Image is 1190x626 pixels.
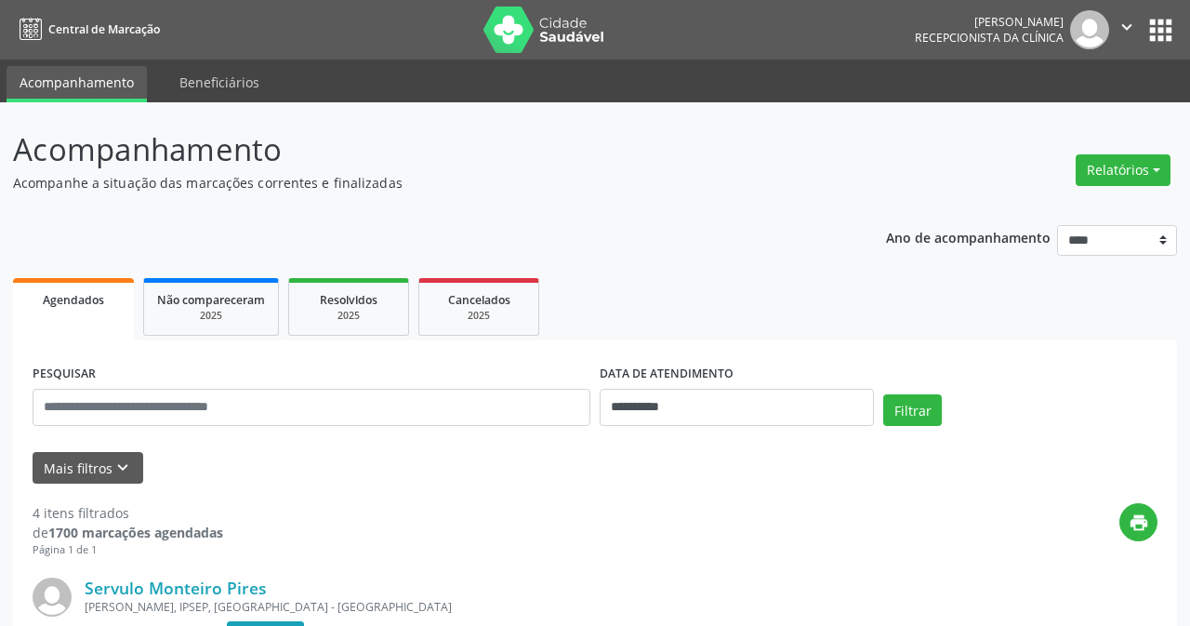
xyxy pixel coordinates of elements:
[13,127,827,173] p: Acompanhamento
[1129,513,1149,533] i: print
[48,524,223,541] strong: 1700 marcações agendadas
[33,523,223,542] div: de
[157,309,265,323] div: 2025
[432,309,525,323] div: 2025
[33,452,143,485] button: Mais filtroskeyboard_arrow_down
[915,30,1064,46] span: Recepcionista da clínica
[320,292,377,308] span: Resolvidos
[600,360,734,389] label: DATA DE ATENDIMENTO
[33,542,223,558] div: Página 1 de 1
[33,503,223,523] div: 4 itens filtrados
[13,173,827,193] p: Acompanhe a situação das marcações correntes e finalizadas
[1109,10,1144,49] button: 
[33,360,96,389] label: PESQUISAR
[33,578,72,617] img: img
[112,458,133,478] i: keyboard_arrow_down
[886,225,1051,248] p: Ano de acompanhamento
[302,309,395,323] div: 2025
[85,578,267,598] a: Servulo Monteiro Pires
[157,292,265,308] span: Não compareceram
[1144,14,1177,47] button: apps
[1070,10,1109,49] img: img
[1119,503,1157,541] button: print
[48,21,160,37] span: Central de Marcação
[43,292,104,308] span: Agendados
[448,292,510,308] span: Cancelados
[883,394,942,426] button: Filtrar
[13,14,160,45] a: Central de Marcação
[85,599,879,615] div: [PERSON_NAME], IPSEP, [GEOGRAPHIC_DATA] - [GEOGRAPHIC_DATA]
[1117,17,1137,37] i: 
[7,66,147,102] a: Acompanhamento
[166,66,272,99] a: Beneficiários
[1076,154,1170,186] button: Relatórios
[915,14,1064,30] div: [PERSON_NAME]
